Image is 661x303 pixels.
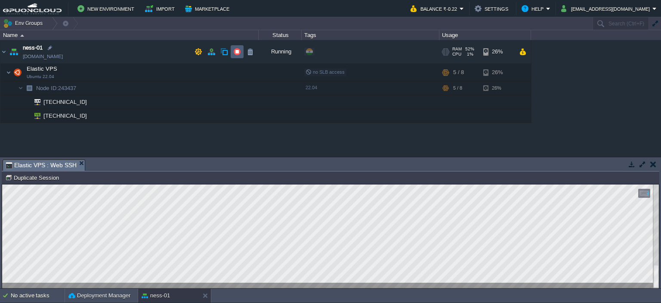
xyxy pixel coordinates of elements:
div: Status [259,30,301,40]
iframe: To enrich screen reader interactions, please activate Accessibility in Grammarly extension settings [2,184,659,288]
button: Import [145,3,177,14]
div: No active tasks [11,289,65,303]
img: AMDAwAAAACH5BAEAAAAALAAAAAABAAEAAAICRAEAOw== [28,109,40,122]
div: 5 / 8 [453,81,462,95]
a: Node ID:243437 [35,84,77,92]
span: Ubuntu 22.04 [27,74,54,79]
div: 5 / 8 [453,64,464,81]
img: AMDAwAAAACH5BAEAAAAALAAAAAABAAEAAAICRAEAOw== [12,64,24,81]
div: Usage [440,30,531,40]
img: AMDAwAAAACH5BAEAAAAALAAAAAABAAEAAAICRAEAOw== [8,40,20,63]
button: ness-01 [142,291,170,300]
a: [TECHNICAL_ID] [43,99,88,105]
div: 26% [483,64,511,81]
span: 1% [465,52,473,57]
div: 26% [483,40,511,63]
span: 52% [465,47,474,52]
button: Balance ₹-0.22 [411,3,460,14]
img: GPUonCLOUD [3,3,62,14]
button: [EMAIL_ADDRESS][DOMAIN_NAME] [561,3,652,14]
button: Duplicate Session [5,174,62,181]
a: [TECHNICAL_ID] [43,112,88,119]
img: AMDAwAAAACH5BAEAAAAALAAAAAABAAEAAAICRAEAOw== [28,95,40,109]
div: Tags [302,30,439,40]
span: no SLB access [306,69,345,75]
a: ness-01 [23,44,43,52]
img: AMDAwAAAACH5BAEAAAAALAAAAAABAAEAAAICRAEAOw== [18,81,23,95]
button: New Environment [77,3,137,14]
img: AMDAwAAAACH5BAEAAAAALAAAAAABAAEAAAICRAEAOw== [23,81,35,95]
span: Node ID: [36,85,58,91]
span: RAM [452,47,462,52]
span: CPU [452,52,461,57]
a: Elastic VPSUbuntu 22.04 [26,66,59,72]
img: AMDAwAAAACH5BAEAAAAALAAAAAABAAEAAAICRAEAOw== [23,109,28,122]
button: Marketplace [185,3,232,14]
img: AMDAwAAAACH5BAEAAAAALAAAAAABAAEAAAICRAEAOw== [6,64,11,81]
img: AMDAwAAAACH5BAEAAAAALAAAAAABAAEAAAICRAEAOw== [20,34,24,37]
div: Running [259,40,302,63]
button: Env Groups [3,17,46,29]
span: 22.04 [306,85,317,90]
button: Settings [475,3,511,14]
img: AMDAwAAAACH5BAEAAAAALAAAAAABAAEAAAICRAEAOw== [23,95,28,109]
button: Deployment Manager [68,291,130,300]
button: Help [522,3,546,14]
span: [TECHNICAL_ID] [43,109,88,122]
span: Elastic VPS : Web SSH [6,160,77,171]
span: 243437 [35,84,77,92]
img: AMDAwAAAACH5BAEAAAAALAAAAAABAAEAAAICRAEAOw== [0,40,7,63]
span: [TECHNICAL_ID] [43,95,88,109]
span: Elastic VPS [26,65,59,72]
div: 26% [483,81,511,95]
span: [DOMAIN_NAME] [23,52,63,61]
div: Name [1,30,258,40]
